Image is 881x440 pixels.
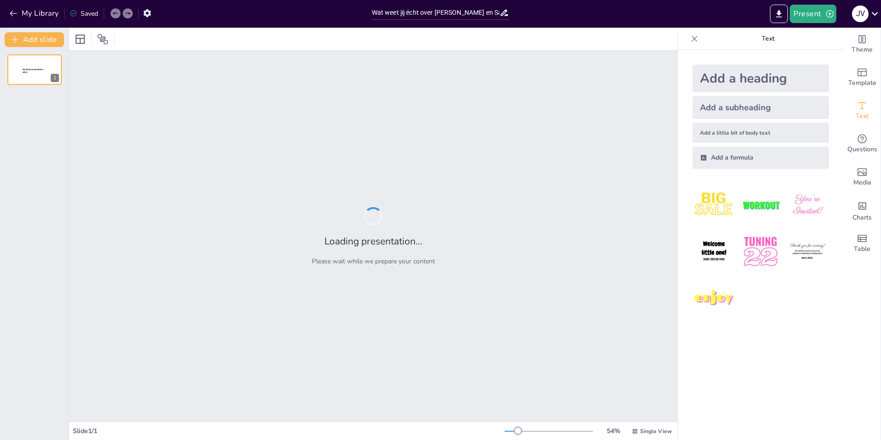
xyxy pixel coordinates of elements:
[73,427,505,435] div: Slide 1 / 1
[848,78,876,88] span: Template
[702,28,834,50] p: Text
[844,94,881,127] div: Add text boxes
[790,5,836,23] button: Present
[844,194,881,227] div: Add charts and graphs
[786,230,829,273] img: 6.jpeg
[640,428,672,435] span: Single View
[847,144,877,155] span: Questions
[693,277,735,320] img: 7.jpeg
[693,147,829,169] div: Add a formula
[693,96,829,119] div: Add a subheading
[312,257,435,266] p: Please wait while we prepare your content
[739,230,782,273] img: 5.jpeg
[7,54,62,85] div: Sendsteps presentation editor1
[844,227,881,260] div: Add a table
[372,6,500,19] input: Insert title
[97,34,108,45] span: Position
[786,184,829,226] img: 3.jpeg
[51,74,59,82] div: 1
[844,127,881,161] div: Get real-time input from your audience
[854,244,870,254] span: Table
[739,184,782,226] img: 2.jpeg
[70,9,98,18] div: Saved
[770,5,788,23] button: Export to PowerPoint
[324,235,423,248] h2: Loading presentation...
[23,68,43,73] span: Sendsteps presentation editor
[5,32,64,47] button: Add slide
[844,161,881,194] div: Add images, graphics, shapes or video
[693,230,735,273] img: 4.jpeg
[852,213,872,223] span: Charts
[856,111,869,121] span: Text
[852,5,869,23] button: J v
[853,178,871,188] span: Media
[73,32,88,47] div: Layout
[693,65,829,92] div: Add a heading
[844,28,881,61] div: Change the overall theme
[602,427,624,435] div: 54 %
[693,184,735,226] img: 1.jpeg
[852,45,873,55] span: Theme
[852,6,869,22] div: J v
[844,61,881,94] div: Add ready made slides
[693,123,829,143] div: Add a little bit of body text
[7,6,63,21] button: My Library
